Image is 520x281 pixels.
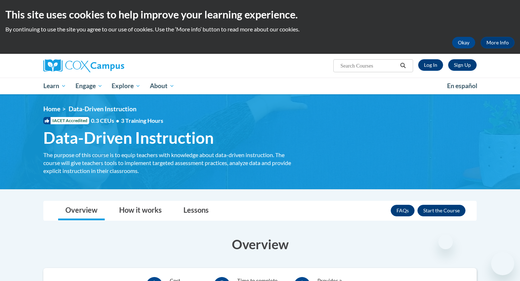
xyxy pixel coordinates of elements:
img: Cox Campus [43,59,124,72]
a: Log In [418,59,443,71]
a: Engage [71,78,107,94]
iframe: Close message [438,235,453,249]
h3: Overview [43,235,477,253]
button: Search [398,61,408,70]
span: En español [447,82,477,90]
span: IACET Accredited [43,117,89,124]
span: Data-Driven Instruction [43,128,214,147]
a: Overview [58,201,105,220]
h2: This site uses cookies to help improve your learning experience. [5,7,515,22]
span: 3 Training Hours [121,117,163,124]
span: Data-Driven Instruction [69,105,136,113]
a: About [145,78,179,94]
span: • [116,117,119,124]
span: Explore [112,82,140,90]
button: Okay [452,37,475,48]
span: 0.3 CEUs [91,117,163,125]
a: Learn [39,78,71,94]
span: About [150,82,174,90]
a: FAQs [391,205,415,216]
input: Search Courses [340,61,398,70]
iframe: Button to launch messaging window [491,252,514,275]
a: Lessons [176,201,216,220]
a: More Info [481,37,515,48]
div: The purpose of this course is to equip teachers with knowledge about data-driven instruction. The... [43,151,292,175]
div: Main menu [32,78,487,94]
a: How it works [112,201,169,220]
a: En español [442,78,482,94]
button: Enroll [417,205,465,216]
a: Home [43,105,60,113]
p: By continuing to use the site you agree to our use of cookies. Use the ‘More info’ button to read... [5,25,515,33]
a: Explore [107,78,145,94]
span: Engage [75,82,103,90]
a: Register [448,59,477,71]
span: Learn [43,82,66,90]
a: Cox Campus [43,59,181,72]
